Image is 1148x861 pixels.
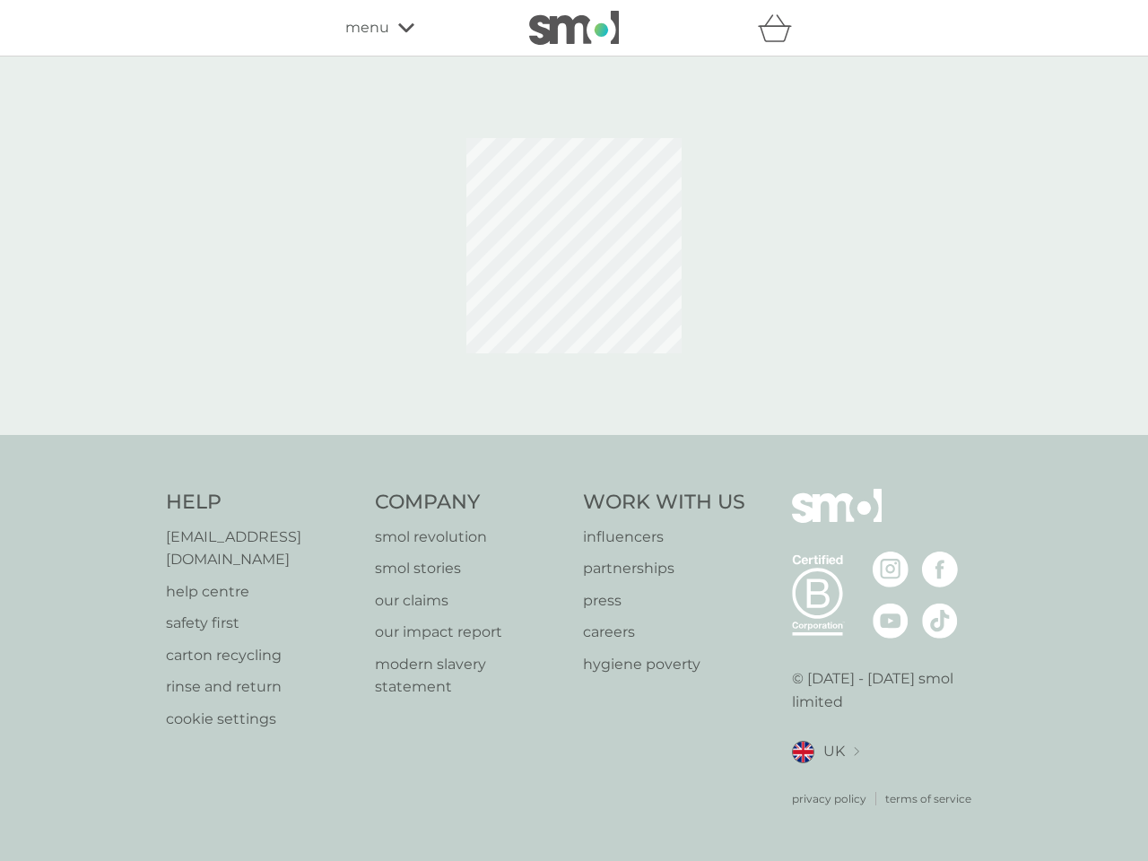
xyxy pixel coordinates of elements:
h4: Help [166,489,357,517]
img: visit the smol Facebook page [922,552,958,587]
a: privacy policy [792,790,866,807]
a: partnerships [583,557,745,580]
a: rinse and return [166,675,357,699]
a: press [583,589,745,613]
a: [EMAIL_ADDRESS][DOMAIN_NAME] [166,526,357,571]
div: basket [758,10,803,46]
a: cookie settings [166,708,357,731]
img: visit the smol Instagram page [873,552,909,587]
img: smol [792,489,882,550]
a: influencers [583,526,745,549]
h4: Work With Us [583,489,745,517]
h4: Company [375,489,566,517]
img: smol [529,11,619,45]
a: help centre [166,580,357,604]
a: carton recycling [166,644,357,667]
a: our claims [375,589,566,613]
img: UK flag [792,741,814,763]
span: menu [345,16,389,39]
a: terms of service [885,790,971,807]
img: visit the smol Youtube page [873,603,909,639]
a: smol stories [375,557,566,580]
img: visit the smol Tiktok page [922,603,958,639]
a: careers [583,621,745,644]
a: hygiene poverty [583,653,745,676]
span: UK [823,740,845,763]
img: select a new location [854,747,859,757]
a: smol revolution [375,526,566,549]
a: our impact report [375,621,566,644]
p: © [DATE] - [DATE] smol limited [792,667,983,713]
a: modern slavery statement [375,653,566,699]
a: safety first [166,612,357,635]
